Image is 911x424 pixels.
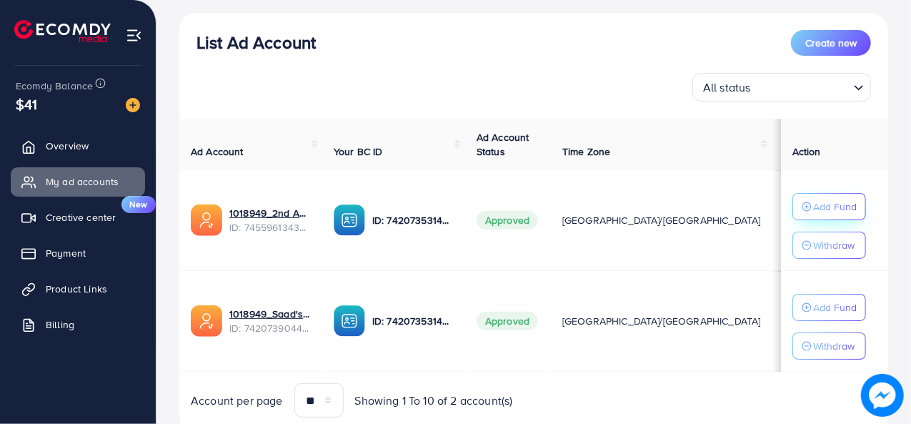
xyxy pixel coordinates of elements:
a: Payment [11,239,145,267]
span: All status [700,77,754,98]
a: Overview [11,132,145,160]
img: ic-ads-acc.e4c84228.svg [191,204,222,236]
span: Create new [805,36,857,50]
a: Product Links [11,275,145,303]
p: Withdraw [813,337,855,355]
img: ic-ba-acc.ded83a64.svg [334,204,365,236]
span: Billing [46,317,74,332]
span: Product Links [46,282,107,296]
span: Overview [46,139,89,153]
span: Action [792,144,821,159]
img: menu [126,27,142,44]
span: Approved [477,312,538,330]
div: Search for option [692,73,871,102]
button: Withdraw [792,232,866,259]
span: New [121,196,156,213]
a: Creative centerNew [11,203,145,232]
p: Withdraw [813,237,855,254]
span: Showing 1 To 10 of 2 account(s) [355,393,513,409]
img: logo [14,20,111,42]
h3: List Ad Account [196,32,316,53]
div: <span class='underline'>1018949_2nd Ad Account_1735976294604</span></br>7455961343292669969 [229,206,311,235]
span: ID: 7420739044696571920 [229,321,311,335]
span: Creative center [46,210,116,225]
span: ID: 7455961343292669969 [229,220,311,235]
img: ic-ads-acc.e4c84228.svg [191,305,222,337]
button: Create new [791,30,871,56]
img: image [861,374,904,417]
p: ID: 7420735314844663825 [372,312,454,330]
img: ic-ba-acc.ded83a64.svg [334,305,365,337]
button: Add Fund [792,294,866,321]
span: [GEOGRAPHIC_DATA]/[GEOGRAPHIC_DATA] [562,314,761,328]
span: Time Zone [562,144,610,159]
input: Search for option [755,74,848,98]
span: My ad accounts [46,174,119,189]
img: image [126,98,140,112]
button: Add Fund [792,193,866,220]
a: Billing [11,310,145,339]
span: [GEOGRAPHIC_DATA]/[GEOGRAPHIC_DATA] [562,213,761,227]
span: Ecomdy Balance [16,79,93,93]
span: Your BC ID [334,144,383,159]
span: Ad Account Status [477,130,529,159]
p: ID: 7420735314844663825 [372,212,454,229]
span: Approved [477,211,538,230]
p: Add Fund [813,198,857,215]
a: My ad accounts [11,167,145,196]
span: Payment [46,246,86,260]
a: 1018949_2nd Ad Account_1735976294604 [229,206,311,220]
p: Add Fund [813,299,857,316]
span: Ad Account [191,144,244,159]
a: 1018949_Saad's Ad_account_1727775458643 [229,307,311,321]
span: Account per page [191,393,283,409]
span: $41 [16,94,37,114]
div: <span class='underline'>1018949_Saad's Ad_account_1727775458643</span></br>7420739044696571920 [229,307,311,336]
button: Withdraw [792,332,866,360]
